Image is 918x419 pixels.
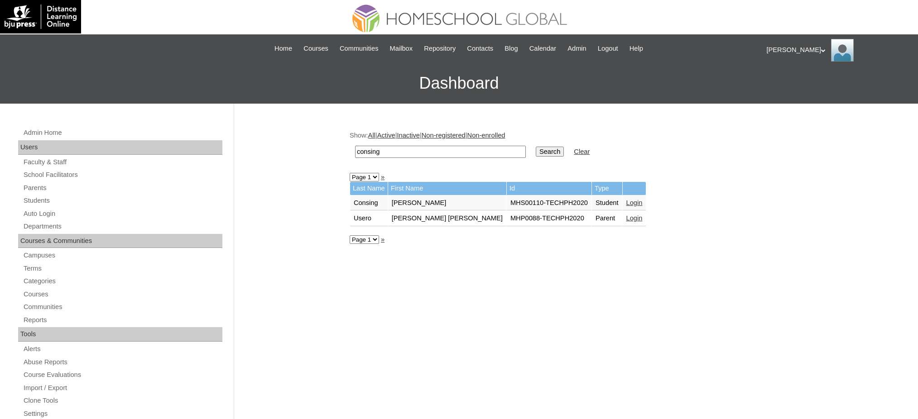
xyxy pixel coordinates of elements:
a: Campuses [23,250,222,261]
a: » [381,236,385,243]
a: Blog [500,43,522,54]
a: Login [626,214,643,222]
div: [PERSON_NAME] [767,39,909,62]
a: Admin Home [23,127,222,138]
td: MHS00110-TECHPH2020 [507,195,591,211]
img: Ariane Ebuen [831,39,854,62]
a: Logout [593,43,623,54]
div: Users [18,140,222,155]
td: First Name [388,182,506,195]
a: Active [377,132,395,139]
a: Calendar [525,43,561,54]
a: Faculty & Staff [23,157,222,168]
div: Tools [18,327,222,342]
td: Consing [350,195,388,211]
td: MHP0088-TECHPH2020 [507,211,591,226]
td: Last Name [350,182,388,195]
a: Abuse Reports [23,357,222,368]
a: Reports [23,314,222,326]
td: [PERSON_NAME] [388,195,506,211]
a: Communities [335,43,383,54]
td: [PERSON_NAME] [PERSON_NAME] [388,211,506,226]
a: » [381,173,385,181]
span: Contacts [467,43,493,54]
span: Mailbox [390,43,413,54]
a: Categories [23,276,222,287]
td: Id [507,182,591,195]
div: Courses & Communities [18,234,222,248]
span: Logout [598,43,618,54]
a: Non-registered [422,132,466,139]
a: Admin [563,43,591,54]
a: Non-enrolled [467,132,505,139]
a: Terms [23,263,222,274]
a: Login [626,199,643,206]
td: Parent [592,211,622,226]
a: Communities [23,301,222,313]
input: Search [536,147,564,157]
a: Alerts [23,343,222,355]
span: Calendar [529,43,556,54]
a: Courses [23,289,222,300]
td: Type [592,182,622,195]
span: Admin [567,43,586,54]
span: Blog [505,43,518,54]
img: logo-white.png [5,5,77,29]
div: Show: | | | | [350,131,798,163]
td: Student [592,195,622,211]
a: Clear [574,148,590,155]
a: All [368,132,375,139]
td: Usero [350,211,388,226]
a: Parents [23,182,222,194]
a: Auto Login [23,208,222,219]
span: Help [630,43,643,54]
span: Communities [340,43,379,54]
a: Students [23,195,222,206]
a: Import / Export [23,382,222,394]
span: Courses [303,43,328,54]
a: Help [625,43,648,54]
input: Search [355,146,526,158]
a: Mailbox [385,43,418,54]
a: Courses [299,43,333,54]
a: Inactive [397,132,420,139]
a: Home [270,43,297,54]
span: Repository [424,43,456,54]
a: Departments [23,221,222,232]
a: School Facilitators [23,169,222,181]
a: Clone Tools [23,395,222,406]
a: Repository [419,43,460,54]
a: Course Evaluations [23,369,222,381]
span: Home [274,43,292,54]
h3: Dashboard [5,63,913,104]
a: Contacts [462,43,498,54]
